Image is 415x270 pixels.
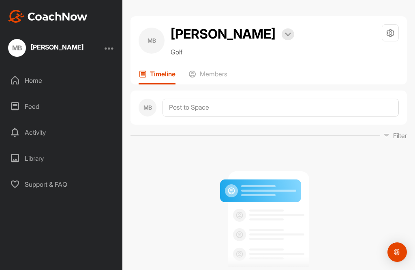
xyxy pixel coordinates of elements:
[4,96,119,117] div: Feed
[150,70,175,78] p: Timeline
[171,47,294,57] p: Golf
[4,122,119,143] div: Activity
[8,39,26,57] div: MB
[200,70,227,78] p: Members
[4,70,119,91] div: Home
[218,165,319,267] img: null result
[8,10,88,23] img: CoachNow
[4,148,119,168] div: Library
[285,32,291,37] img: arrow-down
[139,99,156,117] div: MB
[139,28,165,54] div: MB
[171,24,276,44] h2: [PERSON_NAME]
[4,174,119,194] div: Support & FAQ
[387,242,407,262] div: Open Intercom Messenger
[393,131,407,140] p: Filter
[31,44,83,50] div: [PERSON_NAME]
